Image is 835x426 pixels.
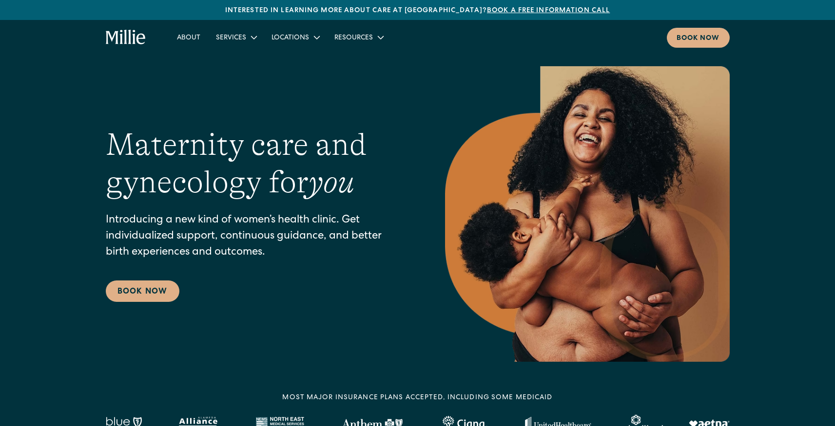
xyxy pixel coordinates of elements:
[487,7,610,14] a: Book a free information call
[106,126,406,201] h1: Maternity care and gynecology for
[667,28,730,48] a: Book now
[264,29,327,45] div: Locations
[677,34,720,44] div: Book now
[106,280,179,302] a: Book Now
[272,33,309,43] div: Locations
[327,29,390,45] div: Resources
[106,213,406,261] p: Introducing a new kind of women’s health clinic. Get individualized support, continuous guidance,...
[334,33,373,43] div: Resources
[309,165,354,200] em: you
[216,33,246,43] div: Services
[282,393,552,403] div: MOST MAJOR INSURANCE PLANS ACCEPTED, INCLUDING some MEDICAID
[208,29,264,45] div: Services
[445,66,730,362] img: Smiling mother with her baby in arms, celebrating body positivity and the nurturing bond of postp...
[169,29,208,45] a: About
[106,30,146,45] a: home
